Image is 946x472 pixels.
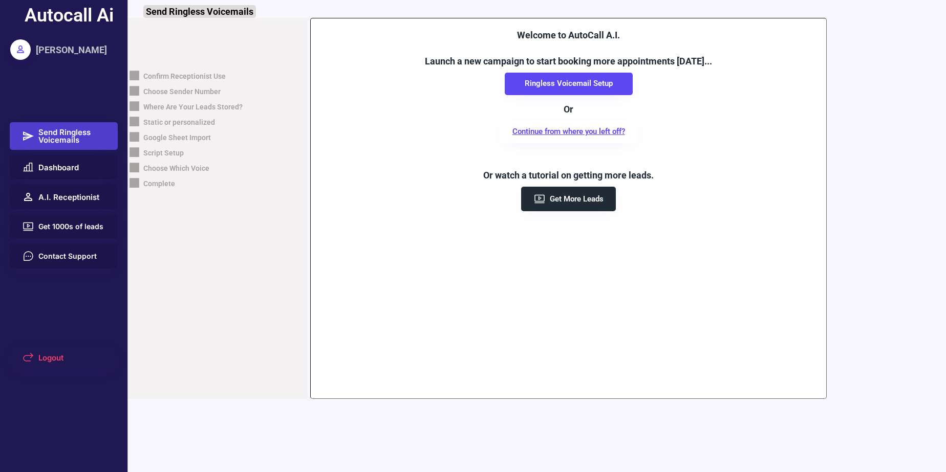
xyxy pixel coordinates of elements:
div: Confirm Receptionist Use [143,72,226,82]
div: [PERSON_NAME] [36,43,107,56]
font: Or [564,104,573,115]
div: Where Are Your Leads Stored? [143,102,243,113]
div: Choose Sender Number [143,87,221,97]
div: Complete [143,179,175,189]
button: A.I. Receptionist [10,185,118,209]
button: Get 1000s of leads [10,214,118,239]
button: Dashboard [10,155,118,179]
span: Dashboard [38,164,79,171]
div: Send Ringless Voicemails [143,5,256,18]
button: Contact Support [10,244,118,268]
button: Logout [10,345,118,370]
span: Contact Support [38,253,97,260]
div: Static or personalized [143,118,215,128]
button: Continue from where you left off? [500,121,637,143]
span: A.I. Receptionist [38,193,99,201]
div: Choose Which Voice [143,164,209,174]
span: Get 1000s of leads [38,223,103,230]
div: Script Setup [143,148,184,159]
button: Ringless Voicemail Setup [505,73,633,95]
button: Send Ringless Voicemails [10,122,118,150]
div: Google Sheet Import [143,133,211,143]
button: Get More Leads [521,187,616,211]
span: Logout [38,354,63,362]
div: Autocall Ai [25,3,114,28]
font: Welcome to AutoCall A.I. Launch a new campaign to start booking more appointments [DATE]... [425,30,712,66]
font: Or watch a tutorial on getting more leads. [483,170,654,181]
span: Send Ringless Voicemails [38,128,106,144]
span: Get More Leads [550,195,604,203]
